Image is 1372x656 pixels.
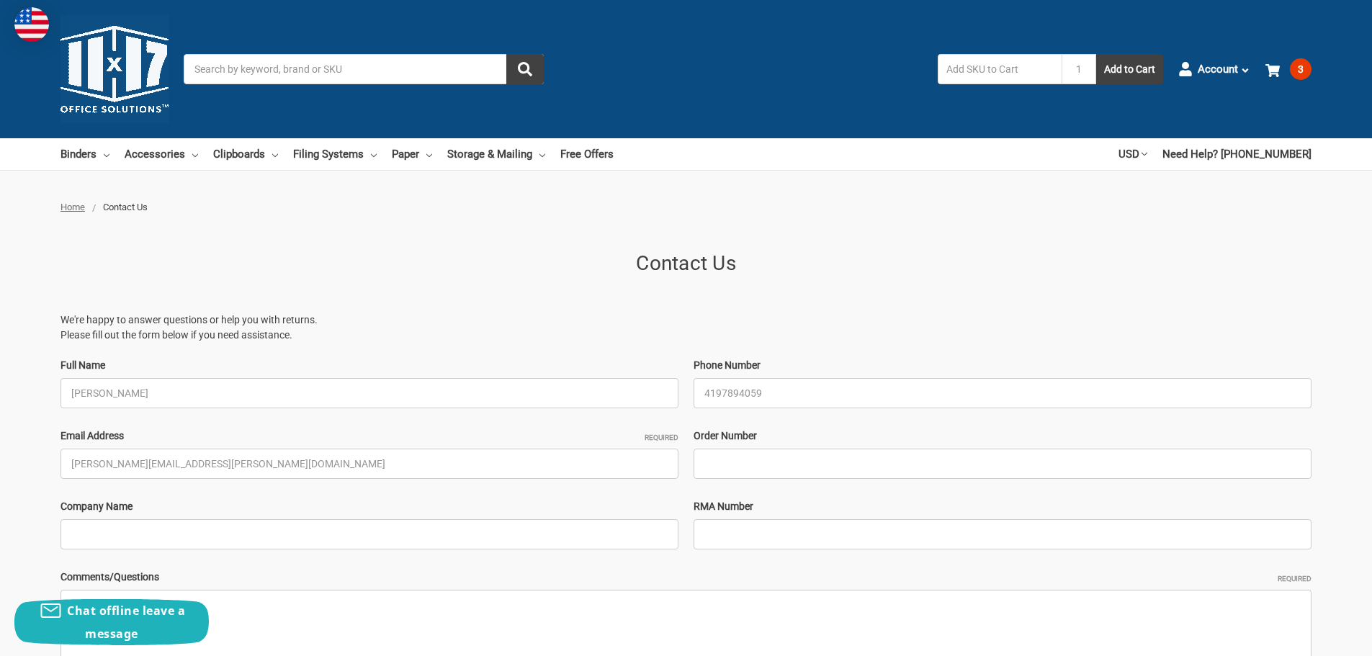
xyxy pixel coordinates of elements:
span: Account [1198,61,1238,78]
a: Need Help? [PHONE_NUMBER] [1162,138,1312,170]
input: Search by keyword, brand or SKU [184,54,544,84]
a: 3 [1265,50,1312,88]
h1: Contact Us [60,248,1312,279]
button: Chat offline leave a message [14,599,209,645]
button: Add to Cart [1096,54,1163,84]
a: Home [60,202,85,212]
span: 3 [1290,58,1312,80]
a: Binders [60,138,109,170]
small: Required [645,432,678,443]
a: USD [1118,138,1147,170]
img: 11x17.com [60,15,169,123]
p: We're happy to answer questions or help you with returns. Please fill out the form below if you n... [60,313,1312,343]
label: Company Name [60,499,678,514]
img: duty and tax information for United States [14,7,49,42]
a: Accessories [125,138,198,170]
label: RMA Number [694,499,1312,514]
label: Full Name [60,358,678,373]
a: Filing Systems [293,138,377,170]
a: Paper [392,138,432,170]
span: Contact Us [103,202,148,212]
span: Chat offline leave a message [67,603,185,642]
label: Order Number [694,428,1312,444]
label: Email Address [60,428,678,444]
a: Account [1178,50,1250,88]
input: Add SKU to Cart [938,54,1062,84]
label: Comments/Questions [60,570,1312,585]
a: Storage & Mailing [447,138,545,170]
label: Phone Number [694,358,1312,373]
a: Clipboards [213,138,278,170]
a: Free Offers [560,138,614,170]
